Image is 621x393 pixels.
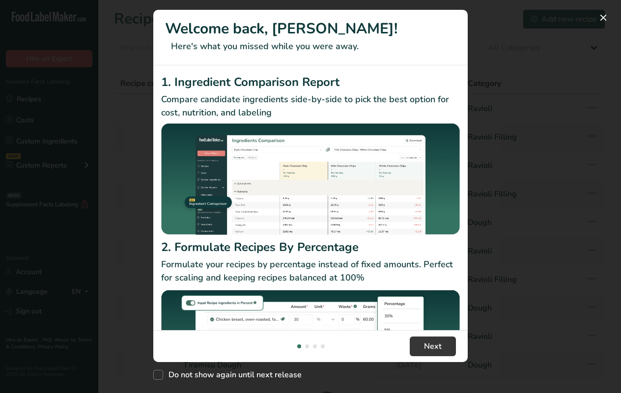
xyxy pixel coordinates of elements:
[161,93,460,119] p: Compare candidate ingredients side-by-side to pick the best option for cost, nutrition, and labeling
[410,337,456,356] button: Next
[165,40,456,53] p: Here's what you missed while you were away.
[161,258,460,284] p: Formulate your recipes by percentage instead of fixed amounts. Perfect for scaling and keeping re...
[161,238,460,256] h2: 2. Formulate Recipes By Percentage
[163,370,302,380] span: Do not show again until next release
[161,73,460,91] h2: 1. Ingredient Comparison Report
[165,18,456,40] h1: Welcome back, [PERSON_NAME]!
[424,340,442,352] span: Next
[161,123,460,235] img: Ingredient Comparison Report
